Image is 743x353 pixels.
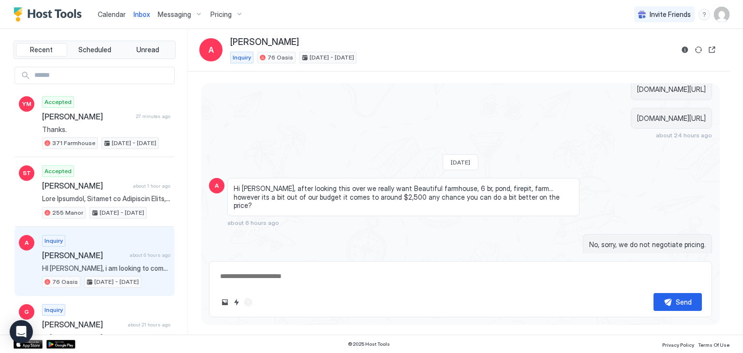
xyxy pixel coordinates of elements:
a: Host Tools Logo [14,7,86,22]
span: Calendar [98,10,126,18]
button: Sync reservation [693,44,704,56]
span: Inquiry [45,306,63,314]
a: Privacy Policy [662,339,694,349]
span: Hi [PERSON_NAME], after looking this over we really want Beautiful farmhouse, 6 br, pond, firepit... [234,184,573,210]
span: about 6 hours ago [227,219,279,226]
span: Accepted [45,98,72,106]
span: [DATE] - [DATE] [100,208,144,217]
span: Terms Of Use [698,342,729,348]
span: [DATE] [451,159,470,166]
span: [DOMAIN_NAME][URL] [637,85,706,94]
span: Inquiry [233,53,251,62]
span: [DATE] - [DATE] [310,53,354,62]
span: [PERSON_NAME] [42,112,132,121]
span: about 6 hours ago [130,252,170,258]
span: [PERSON_NAME] [42,181,129,191]
span: YM [22,100,31,108]
span: Thanks. [42,125,170,134]
a: Calendar [98,9,126,19]
span: A [208,44,214,56]
span: [PERSON_NAME] [42,250,126,260]
span: 76 Oasis [267,53,293,62]
span: about 21 hours ago [128,322,170,328]
span: HI [PERSON_NAME], i am looking to come this weekend, is this near a SHUL? or do you have anything... [42,264,170,273]
span: 255 Manor [52,208,83,217]
a: Inbox [134,9,150,19]
span: [DOMAIN_NAME][URL] [637,114,706,123]
span: G [24,308,29,316]
span: ST [23,169,31,177]
button: Scheduled [69,43,120,57]
span: Lore Ipsumdol, Sitamet co Adipiscin Elits, d 3 eiusmod temporinc ut 97 labor etd magn al e admin ... [42,194,170,203]
span: Inquiry [45,236,63,245]
span: © 2025 Host Tools [348,341,390,347]
span: A [215,181,219,190]
span: 27 minutes ago [136,113,170,119]
button: Reservation information [679,44,691,56]
span: No, sorry, we do not negotiate pricing. [589,240,706,249]
span: Accepted [45,167,72,176]
span: Pricing [210,10,232,19]
span: about 24 hours ago [656,132,712,139]
span: Unread [136,45,159,54]
span: about 1 hour ago [133,183,170,189]
span: Recent [30,45,53,54]
span: 371 Farmhouse [52,139,95,147]
span: Inbox [134,10,150,18]
div: User profile [714,7,729,22]
span: [DATE] - [DATE] [112,139,156,147]
div: tab-group [14,41,176,59]
span: 76 Oasis [52,278,78,286]
a: Terms Of Use [698,339,729,349]
span: Messaging [158,10,191,19]
a: App Store [14,340,43,349]
div: menu [698,9,710,20]
button: Recent [16,43,67,57]
div: Send [676,297,692,307]
input: Input Field [30,67,174,84]
span: [PERSON_NAME] [230,37,299,48]
button: Upload image [219,296,231,308]
span: Hi [PERSON_NAME], my partner and I are getting married in [GEOGRAPHIC_DATA], [GEOGRAPHIC_DATA] in... [42,333,170,342]
button: Send [654,293,702,311]
span: Invite Friends [650,10,691,19]
span: Scheduled [78,45,111,54]
span: [DATE] - [DATE] [94,278,139,286]
span: [PERSON_NAME] [42,320,124,329]
span: A [25,238,29,247]
button: Quick reply [231,296,242,308]
button: Unread [122,43,173,57]
a: Google Play Store [46,340,75,349]
button: Open reservation [706,44,718,56]
span: Privacy Policy [662,342,694,348]
div: Open Intercom Messenger [10,320,33,343]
